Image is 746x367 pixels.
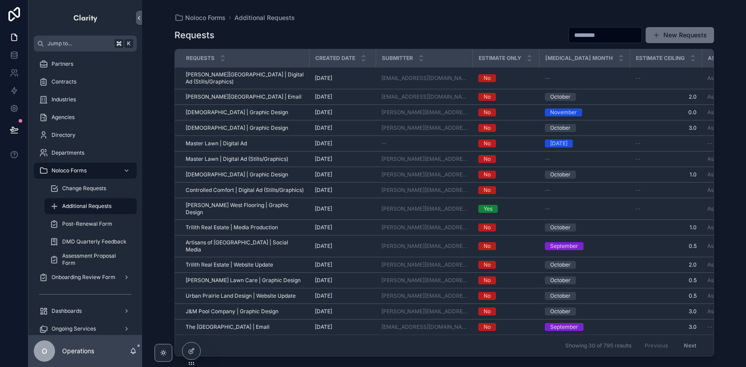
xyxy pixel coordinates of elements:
a: October [545,124,625,132]
span: Submitter [382,55,413,62]
div: October [550,171,571,179]
a: 3.0 [635,124,697,132]
div: September [550,323,578,331]
a: [PERSON_NAME][EMAIL_ADDRESS][DOMAIN_NAME] [381,156,468,163]
span: -- [707,140,713,147]
a: -- [545,187,625,194]
a: Assessment Proposal Form [44,251,137,267]
a: [DATE] [315,93,371,100]
a: [PERSON_NAME][EMAIL_ADDRESS][DOMAIN_NAME] [381,292,468,299]
span: [PERSON_NAME] West Flooring | Graphic Design [186,202,304,216]
a: October [545,171,625,179]
div: scrollable content [28,52,142,335]
span: -- [545,156,550,163]
a: Additional Requests [234,13,295,22]
div: No [484,108,491,116]
a: September [545,323,625,331]
a: Asana Task [707,261,736,268]
a: The [GEOGRAPHIC_DATA] | Email [186,323,304,331]
div: No [484,124,491,132]
div: October [550,124,571,132]
a: [DATE] [315,187,371,194]
span: -- [545,205,550,212]
a: October [545,223,625,231]
div: October [550,276,571,284]
span: Created Date [315,55,355,62]
div: [DATE] [550,140,567,148]
div: No [484,323,491,331]
span: Estimate Ceiling [636,55,685,62]
a: 0.5 [635,292,697,299]
a: Asana Task [707,277,736,283]
span: Assessment Proposal Form [62,252,128,267]
a: Contracts [34,74,137,90]
span: -- [635,187,641,194]
span: Estimate Only [479,55,521,62]
a: [EMAIL_ADDRESS][DOMAIN_NAME] [381,93,468,100]
a: Asana Task [707,109,736,116]
a: October [545,292,625,300]
span: [DATE] [315,156,332,163]
a: Asana Task [707,205,736,212]
a: Asana Task [707,124,736,131]
a: Asana Task [707,156,736,162]
button: New Requests [646,27,714,43]
span: [DATE] [315,171,332,178]
a: Additional Requests [44,198,137,214]
a: [DATE] [315,75,371,82]
a: No [478,242,534,250]
button: Jump to...K [34,36,137,52]
span: [DATE] [315,205,332,212]
span: 0.5 [635,243,697,250]
div: No [484,74,491,82]
a: No [478,74,534,82]
img: App logo [73,11,98,25]
a: 2.0 [635,261,697,268]
span: [DATE] [315,261,332,268]
a: Ongoing Services [34,321,137,337]
a: [EMAIL_ADDRESS][DOMAIN_NAME] [381,323,468,331]
a: [PERSON_NAME][EMAIL_ADDRESS][DOMAIN_NAME] [381,261,468,268]
span: -- [545,75,550,82]
a: Urban Prairie Land Design | Website Update [186,292,304,299]
a: [DEMOGRAPHIC_DATA] | Graphic Design [186,124,304,132]
span: Industries [52,96,76,103]
a: [DATE] [315,140,371,147]
a: [DATE] [315,124,371,132]
a: Controlled Comfort | Digital Ad (Stills/Graphics) [186,187,304,194]
a: No [478,108,534,116]
div: October [550,223,571,231]
a: Asana Task [707,187,736,193]
button: Next [678,339,702,352]
a: 0.0 [635,109,697,116]
span: -- [635,205,641,212]
a: [DEMOGRAPHIC_DATA] | Graphic Design [186,109,304,116]
a: [PERSON_NAME][EMAIL_ADDRESS][DOMAIN_NAME] [381,109,468,116]
a: [DATE] [315,109,371,116]
a: No [478,292,534,300]
a: Asana Task [707,171,736,178]
span: 1.0 [635,224,697,231]
span: Noloco Forms [52,167,87,174]
a: Artisans of [GEOGRAPHIC_DATA] | Social Media [186,239,304,253]
a: Change Requests [44,180,137,196]
a: Directory [34,127,137,143]
a: [PERSON_NAME][EMAIL_ADDRESS][DOMAIN_NAME] [381,187,468,194]
span: [DATE] [315,323,332,331]
span: [DEMOGRAPHIC_DATA] | Graphic Design [186,109,288,116]
span: Ongoing Services [52,325,96,332]
a: [PERSON_NAME][EMAIL_ADDRESS][DOMAIN_NAME] [381,277,468,284]
span: Agencies [52,114,75,121]
span: [DEMOGRAPHIC_DATA] | Graphic Design [186,124,288,132]
a: [PERSON_NAME][EMAIL_ADDRESS][DOMAIN_NAME] [381,171,468,178]
a: Asana Task [707,243,736,249]
a: [PERSON_NAME] Lawn Care | Graphic Design [186,277,304,284]
a: -- [545,156,625,163]
span: [DATE] [315,187,332,194]
a: Master Lawn | Digital Ad [186,140,304,147]
a: [DATE] [315,156,371,163]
